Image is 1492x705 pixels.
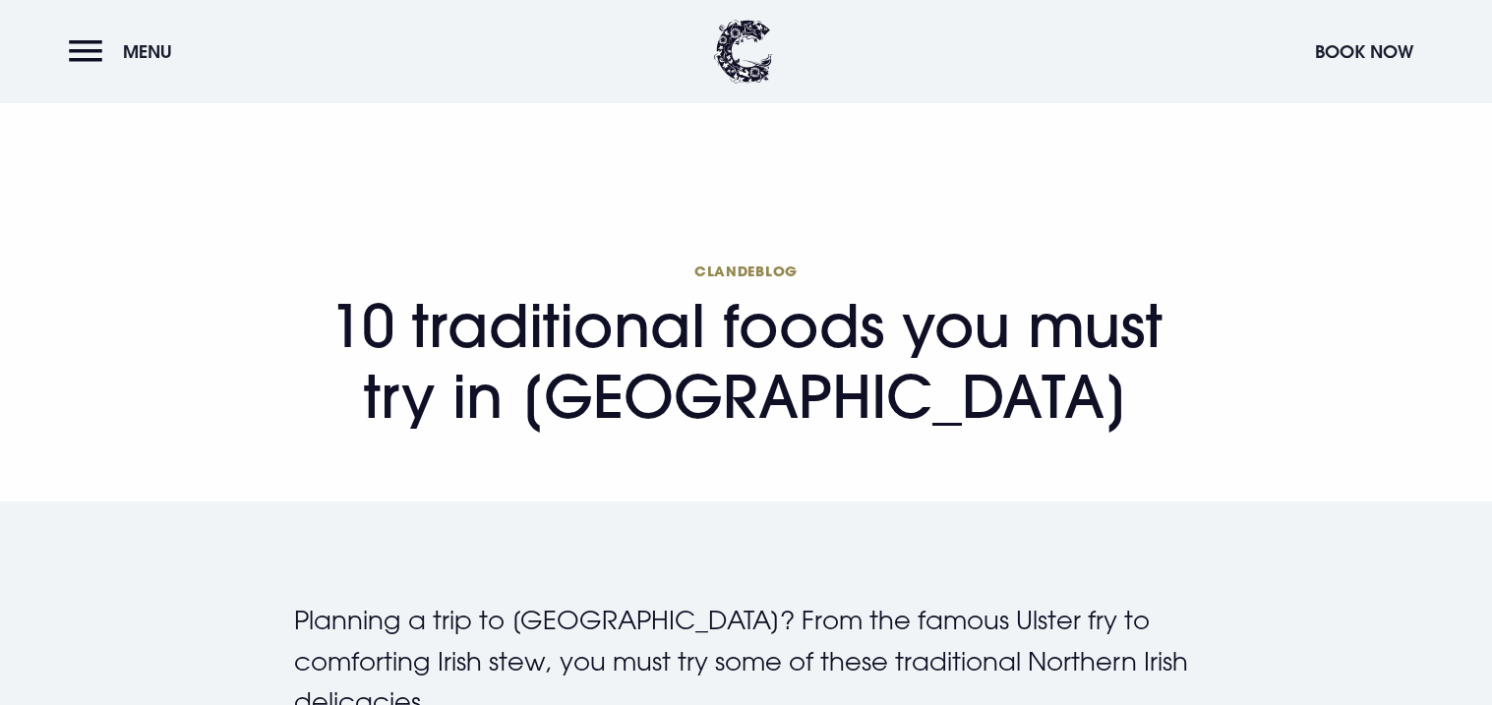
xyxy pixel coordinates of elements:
button: Menu [69,30,182,73]
button: Book Now [1305,30,1423,73]
span: Menu [123,40,172,63]
h1: 10 traditional foods you must try in [GEOGRAPHIC_DATA] [294,262,1199,432]
span: Clandeblog [294,262,1199,280]
img: Clandeboye Lodge [714,20,773,84]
